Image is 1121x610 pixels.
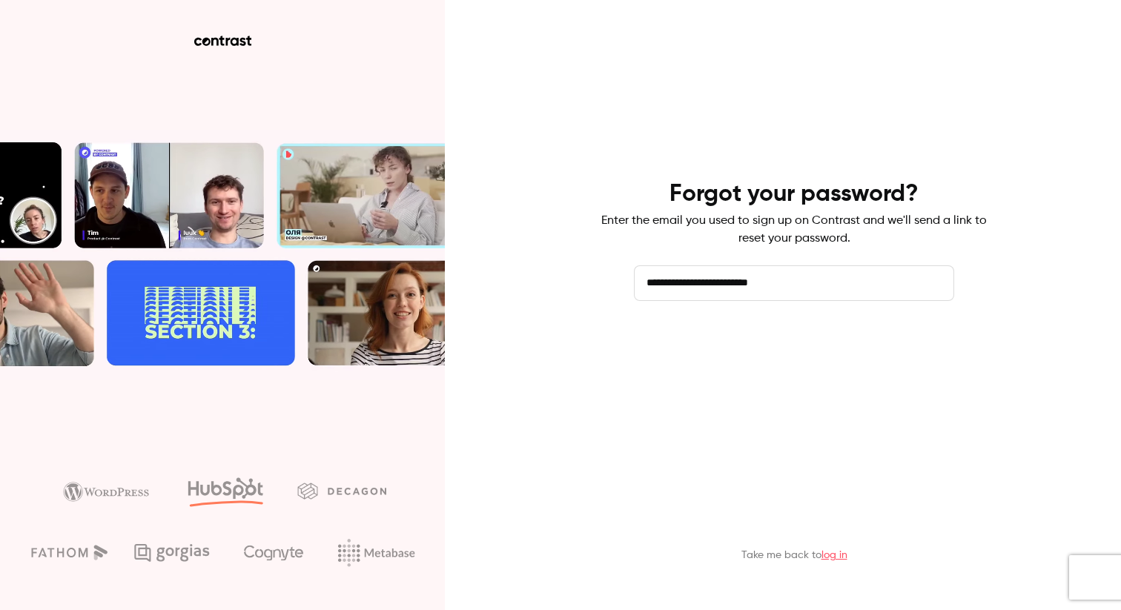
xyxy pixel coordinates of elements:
h4: Forgot your password? [669,179,919,209]
p: Take me back to [741,548,847,563]
img: decagon [297,483,386,499]
a: log in [821,550,847,560]
p: Enter the email you used to sign up on Contrast and we'll send a link to reset your password. [601,212,987,248]
button: Send reset email [634,325,954,360]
